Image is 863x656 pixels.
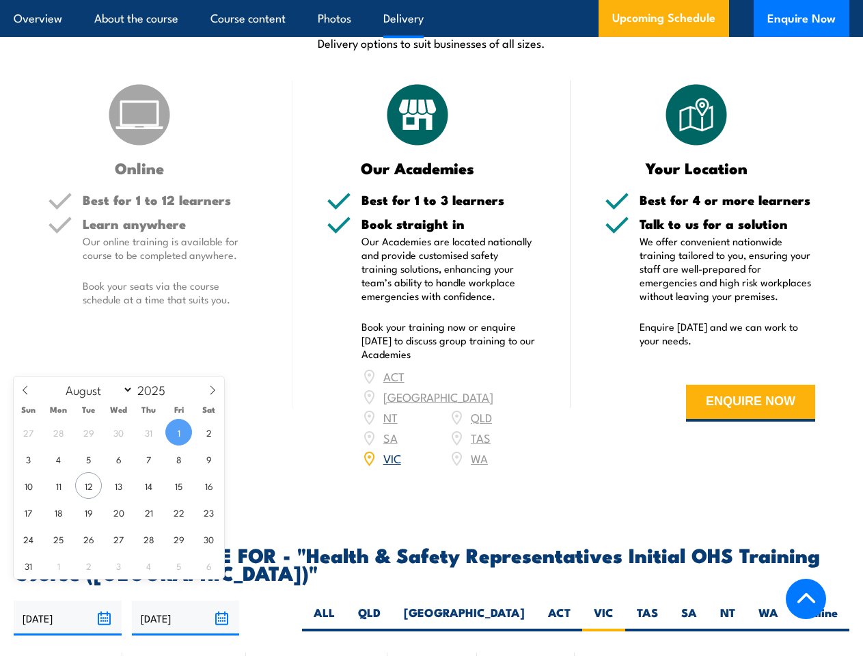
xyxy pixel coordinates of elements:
[582,605,625,631] label: VIC
[14,545,849,581] h2: UPCOMING SCHEDULE FOR - "Health & Safety Representatives Initial OHS Training Course ([GEOGRAPHIC...
[104,405,134,414] span: Wed
[75,552,102,579] span: September 2, 2025
[14,35,849,51] p: Delivery options to suit businesses of all sizes.
[83,217,258,230] h5: Learn anywhere
[105,552,132,579] span: September 3, 2025
[195,472,222,499] span: August 16, 2025
[164,405,194,414] span: Fri
[361,234,537,303] p: Our Academies are located nationally and provide customised safety training solutions, enhancing ...
[302,605,346,631] label: ALL
[640,320,815,347] p: Enquire [DATE] and we can work to your needs.
[75,472,102,499] span: August 12, 2025
[45,472,72,499] span: August 11, 2025
[195,419,222,446] span: August 2, 2025
[83,193,258,206] h5: Best for 1 to 12 learners
[44,405,74,414] span: Mon
[195,525,222,552] span: August 30, 2025
[132,601,240,635] input: To date
[165,499,192,525] span: August 22, 2025
[133,381,178,398] input: Year
[135,525,162,552] span: August 28, 2025
[105,499,132,525] span: August 20, 2025
[74,405,104,414] span: Tue
[15,419,42,446] span: July 27, 2025
[15,446,42,472] span: August 3, 2025
[195,499,222,525] span: August 23, 2025
[15,525,42,552] span: August 24, 2025
[75,499,102,525] span: August 19, 2025
[747,605,790,631] label: WA
[536,605,582,631] label: ACT
[165,552,192,579] span: September 5, 2025
[45,525,72,552] span: August 25, 2025
[15,472,42,499] span: August 10, 2025
[346,605,392,631] label: QLD
[709,605,747,631] label: NT
[135,499,162,525] span: August 21, 2025
[75,525,102,552] span: August 26, 2025
[14,405,44,414] span: Sun
[165,419,192,446] span: August 1, 2025
[361,320,537,361] p: Book your training now or enquire [DATE] to discuss group training to our Academies
[640,234,815,303] p: We offer convenient nationwide training tailored to you, ensuring your staff are well-prepared fo...
[105,472,132,499] span: August 13, 2025
[165,472,192,499] span: August 15, 2025
[640,217,815,230] h5: Talk to us for a solution
[686,385,815,422] button: ENQUIRE NOW
[790,605,849,631] label: Online
[105,419,132,446] span: July 30, 2025
[15,499,42,525] span: August 17, 2025
[14,601,122,635] input: From date
[45,419,72,446] span: July 28, 2025
[194,405,224,414] span: Sat
[134,405,164,414] span: Thu
[59,381,134,398] select: Month
[75,446,102,472] span: August 5, 2025
[640,193,815,206] h5: Best for 4 or more learners
[135,472,162,499] span: August 14, 2025
[45,499,72,525] span: August 18, 2025
[383,450,401,466] a: VIC
[83,234,258,262] p: Our online training is available for course to be completed anywhere.
[48,160,231,176] h3: Online
[75,419,102,446] span: July 29, 2025
[165,446,192,472] span: August 8, 2025
[392,605,536,631] label: [GEOGRAPHIC_DATA]
[195,446,222,472] span: August 9, 2025
[135,552,162,579] span: September 4, 2025
[105,525,132,552] span: August 27, 2025
[105,446,132,472] span: August 6, 2025
[361,217,537,230] h5: Book straight in
[327,160,510,176] h3: Our Academies
[45,552,72,579] span: September 1, 2025
[361,193,537,206] h5: Best for 1 to 3 learners
[195,552,222,579] span: September 6, 2025
[670,605,709,631] label: SA
[135,419,162,446] span: July 31, 2025
[45,446,72,472] span: August 4, 2025
[83,279,258,306] p: Book your seats via the course schedule at a time that suits you.
[605,160,788,176] h3: Your Location
[135,446,162,472] span: August 7, 2025
[625,605,670,631] label: TAS
[165,525,192,552] span: August 29, 2025
[15,552,42,579] span: August 31, 2025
